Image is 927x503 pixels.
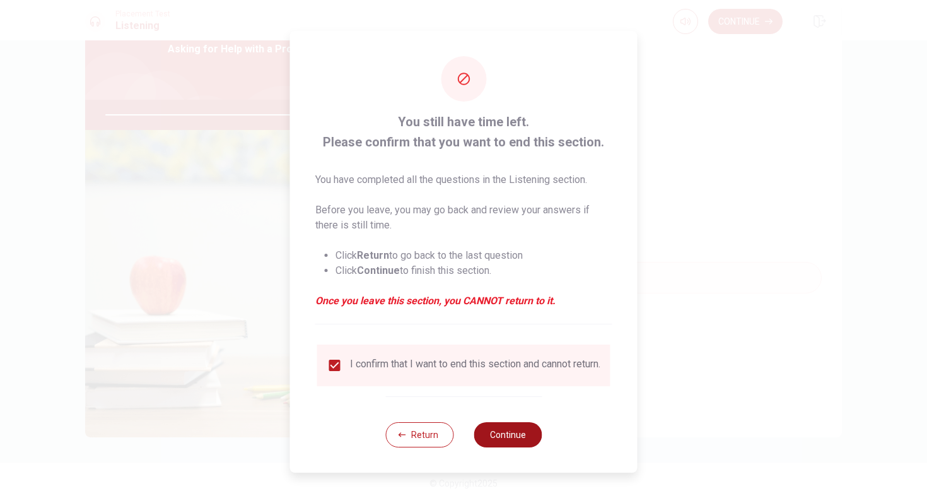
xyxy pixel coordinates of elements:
[335,263,612,278] li: Click to finish this section.
[315,203,612,233] p: Before you leave, you may go back and review your answers if there is still time.
[315,112,612,152] span: You still have time left. Please confirm that you want to end this section.
[385,422,453,447] button: Return
[474,422,542,447] button: Continue
[315,293,612,309] em: Once you leave this section, you CANNOT return to it.
[335,248,612,263] li: Click to go back to the last question
[350,358,600,373] div: I confirm that I want to end this section and cannot return.
[357,264,400,276] strong: Continue
[315,172,612,187] p: You have completed all the questions in the Listening section.
[357,249,389,261] strong: Return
